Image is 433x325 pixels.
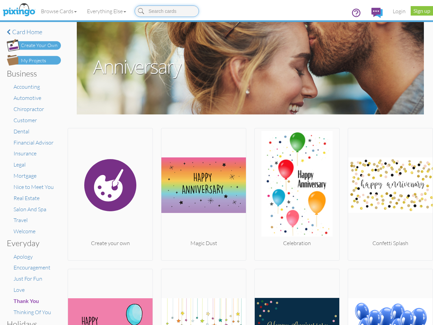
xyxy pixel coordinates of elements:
h3: Business [7,69,56,78]
a: Everything Else [82,3,131,20]
a: Browse Cards [36,3,82,20]
a: Nice to Meet You [14,183,54,190]
a: Insurance [14,150,37,157]
img: create-own-button.png [7,39,61,51]
img: create.svg [68,131,153,239]
div: Create Your Own [21,42,58,49]
a: Just For Fun [14,275,42,282]
a: Customer [14,117,37,124]
div: My Projects [21,57,46,64]
div: Celebration [255,239,339,247]
a: Legal [14,161,26,168]
a: Encouragement [14,264,50,271]
div: Create your own [68,239,153,247]
a: Salon And Spa [14,206,46,213]
a: Sign up [411,6,433,16]
a: Thank You [14,298,39,304]
a: Automotive [14,94,41,101]
a: Real Estate [14,195,40,201]
a: Login [388,3,411,20]
a: Mortgage [14,172,37,179]
img: my-projects-button.png [7,55,61,66]
div: Magic Dust [161,239,246,247]
div: Confetti Splash [348,239,433,247]
a: Chiropractor [14,106,44,112]
a: Financial Advisor [14,139,53,146]
img: comments.svg [371,8,383,18]
h3: Everyday [7,239,56,247]
img: 20210624-003156-212978df219d-250.jpg [255,131,339,239]
a: Welcome [14,228,36,235]
a: Love [14,286,25,293]
img: pixingo logo [1,2,37,19]
a: Thinking Of You [14,309,51,316]
input: Search cards [135,5,199,17]
img: 20200911-195015-433b92d39711-250.jpg [161,131,246,239]
a: Dental [14,128,29,135]
a: Travel [14,217,28,223]
a: Apology [14,253,33,260]
img: 20220519-184749-ed6a2cf4289e-250.jpg [348,131,433,239]
a: Card home [7,29,61,36]
img: anniversary.jpg [77,22,424,114]
a: Accounting [14,83,40,90]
